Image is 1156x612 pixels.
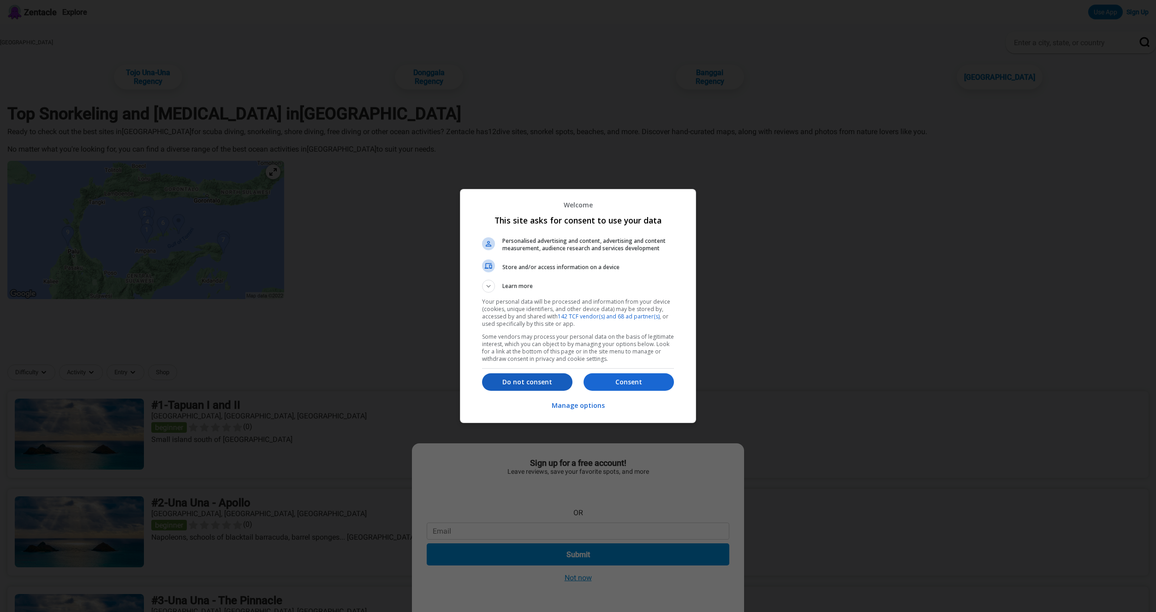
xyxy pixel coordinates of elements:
[552,396,605,416] button: Manage options
[584,373,674,391] button: Consent
[482,215,674,226] h1: This site asks for consent to use your data
[552,401,605,410] p: Manage options
[482,280,674,293] button: Learn more
[460,189,696,423] div: This site asks for consent to use your data
[482,200,674,209] p: Welcome
[482,377,572,387] p: Do not consent
[584,377,674,387] p: Consent
[558,312,660,320] a: 142 TCF vendor(s) and 68 ad partner(s)
[482,373,572,391] button: Do not consent
[482,298,674,328] p: Your personal data will be processed and information from your device (cookies, unique identifier...
[502,264,674,271] span: Store and/or access information on a device
[502,282,533,293] span: Learn more
[482,333,674,363] p: Some vendors may process your personal data on the basis of legitimate interest, which you can ob...
[502,237,674,252] span: Personalised advertising and content, advertising and content measurement, audience research and ...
